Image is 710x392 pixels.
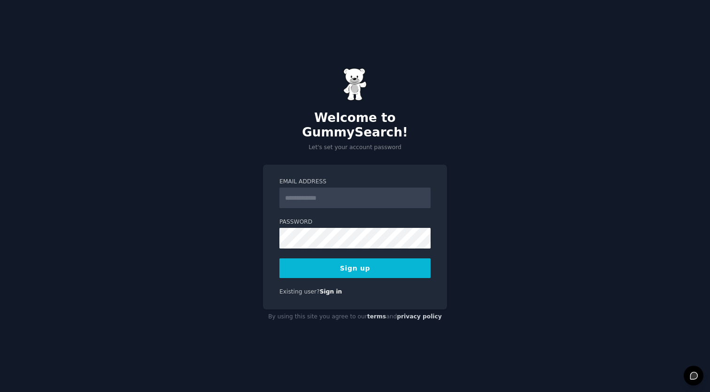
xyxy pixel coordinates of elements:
p: Let's set your account password [263,143,447,152]
label: Email Address [279,178,431,186]
div: By using this site you agree to our and [263,309,447,324]
button: Sign up [279,258,431,278]
a: privacy policy [397,313,442,320]
span: Existing user? [279,288,320,295]
a: Sign in [320,288,342,295]
a: terms [367,313,386,320]
label: Password [279,218,431,226]
img: Gummy Bear [343,68,367,101]
h2: Welcome to GummySearch! [263,111,447,140]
